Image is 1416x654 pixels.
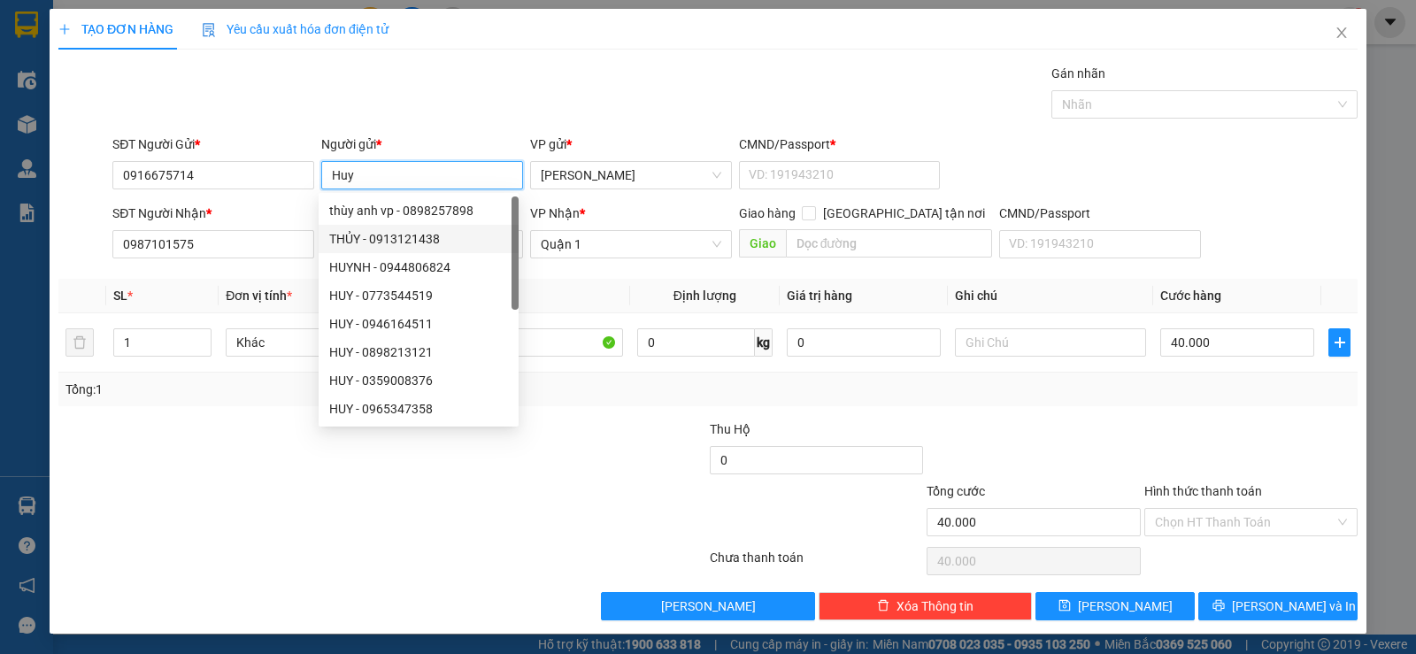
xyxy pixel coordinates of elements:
div: HUY - 0946164511 [329,314,508,334]
span: SL [113,289,127,303]
img: icon [202,23,216,37]
span: kg [755,328,773,357]
div: Người gửi [321,135,523,154]
div: HUY - 0946164511 [319,310,519,338]
b: Trà Lan Viên [22,114,65,197]
div: THỦY - 0913121438 [329,229,508,249]
button: plus [1328,328,1351,357]
div: SĐT Người Gửi [112,135,314,154]
span: Giá trị hàng [787,289,852,303]
span: close [1335,26,1349,40]
span: Khác [236,329,406,356]
span: Đơn vị tính [226,289,292,303]
span: delete [877,599,889,613]
span: Phan Rang [541,162,721,189]
span: printer [1212,599,1225,613]
span: [PERSON_NAME] [1078,596,1173,616]
div: HUYNH - 0944806824 [319,253,519,281]
div: HUY - 0773544519 [319,281,519,310]
span: Tổng cước [927,484,985,498]
div: HUY - 0773544519 [329,286,508,305]
span: save [1058,599,1071,613]
span: Cước hàng [1160,289,1221,303]
div: SĐT Người Nhận [112,204,314,223]
span: Yêu cầu xuất hóa đơn điện tử [202,22,389,36]
label: Hình thức thanh toán [1144,484,1262,498]
span: Xóa Thông tin [897,596,973,616]
b: [DOMAIN_NAME] [149,67,243,81]
span: plus [1329,335,1350,350]
div: HUY - 0965347358 [329,399,508,419]
div: VP gửi [530,135,732,154]
span: [GEOGRAPHIC_DATA] tận nơi [816,204,992,223]
span: Định lượng [673,289,736,303]
div: CMND/Passport [999,204,1201,223]
th: Ghi chú [948,279,1153,313]
li: (c) 2017 [149,84,243,106]
img: logo.jpg [192,22,235,65]
span: Giao [739,229,786,258]
span: plus [58,23,71,35]
button: deleteXóa Thông tin [819,592,1032,620]
span: Quận 1 [541,231,721,258]
div: thùy anh vp - 0898257898 [319,196,519,225]
label: Gán nhãn [1051,66,1105,81]
button: [PERSON_NAME] [601,592,814,620]
div: HUY - 0965347358 [319,395,519,423]
div: HUY - 0359008376 [329,371,508,390]
button: Close [1317,9,1366,58]
div: thùy anh vp - 0898257898 [329,201,508,220]
span: Thu Hộ [710,422,750,436]
div: Chưa thanh toán [708,548,925,579]
b: Trà Lan Viên - Gửi khách hàng [109,26,175,201]
span: [PERSON_NAME] [661,596,756,616]
button: delete [65,328,94,357]
input: Dọc đường [786,229,993,258]
span: TẠO ĐƠN HÀNG [58,22,173,36]
input: 0 [787,328,941,357]
div: HUY - 0898213121 [329,342,508,362]
div: THỦY - 0913121438 [319,225,519,253]
div: HUY - 0898213121 [319,338,519,366]
div: HUYNH - 0944806824 [329,258,508,277]
div: Tổng: 1 [65,380,548,399]
span: [PERSON_NAME] và In [1232,596,1356,616]
input: VD: Bàn, Ghế [432,328,623,357]
input: Ghi Chú [955,328,1146,357]
div: CMND/Passport [739,135,941,154]
button: printer[PERSON_NAME] và In [1198,592,1358,620]
span: VP Nhận [530,206,580,220]
div: HUY - 0359008376 [319,366,519,395]
span: Giao hàng [739,206,796,220]
button: save[PERSON_NAME] [1035,592,1195,620]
